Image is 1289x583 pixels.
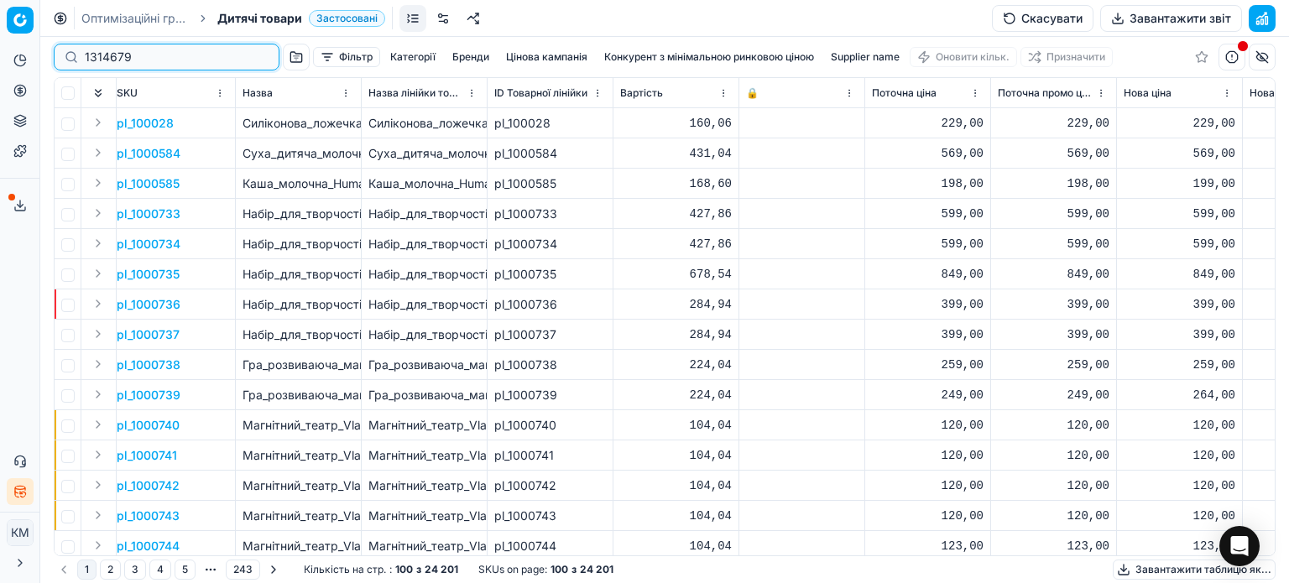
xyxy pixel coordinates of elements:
[117,417,180,434] button: pl_1000740
[998,86,1093,100] span: Поточна промо ціна
[88,173,108,193] button: Expand
[998,538,1109,554] div: 123,00
[117,175,180,192] button: pl_1000585
[1124,266,1235,283] div: 849,00
[368,508,480,524] div: Магнітний_театр_Vladi_Toys_Казкові_голоси_Лисичка-сестричка_і_вовк-панібрат_з_аудіоказкою_(VT3206...
[416,563,421,576] strong: з
[124,560,146,580] button: 3
[494,417,606,434] div: pl_1000740
[243,477,354,494] p: Магнітний_театр_Vladi_Toys_Казкові_голоси_Курочка_Ряба_з_аудіоказкою_(VT3206-39)
[243,115,354,132] p: Силіконова_ложечка_Canpol_Babies,_блакитний_(51/010_blu)
[998,115,1109,132] div: 229,00
[620,175,732,192] div: 168,60
[998,326,1109,343] div: 399,00
[1124,387,1235,403] div: 264,00
[384,47,442,67] button: Категорії
[368,387,480,403] div: Гра_розвиваюча_магнітна_Vladi_Toys_Диво-математика_Цифри_та_фігури_(VT5411-19)
[494,296,606,313] div: pl_1000736
[872,236,984,252] div: 599,00
[217,10,302,27] span: Дитячі товари
[620,508,732,524] div: 104,04
[872,417,984,434] div: 120,00
[1124,477,1235,494] div: 120,00
[872,508,984,524] div: 120,00
[620,538,732,554] div: 104,04
[872,145,984,162] div: 569,00
[620,115,732,132] div: 160,06
[998,508,1109,524] div: 120,00
[499,47,594,67] button: Цінова кампанія
[226,560,260,580] button: 243
[243,326,354,343] p: Набір_для_творчості_NanoTape_Magic_mini_Pocket_pets_(BKL5001-B)
[580,563,613,576] strong: 24 201
[368,266,480,283] div: Набір_для_творчості_NanoTape_Magic_Deluxe_Ultimate_Creation_(BKL5002)
[88,505,108,525] button: Expand
[1020,47,1113,67] button: Призначити
[1124,326,1235,343] div: 399,00
[494,175,606,192] div: pl_1000585
[88,263,108,284] button: Expand
[117,326,180,343] p: pl_1000737
[1219,526,1260,566] div: Open Intercom Messenger
[494,357,606,373] div: pl_1000738
[117,115,174,132] button: pl_100028
[149,560,171,580] button: 4
[620,86,663,100] span: Вартість
[117,477,180,494] button: pl_1000742
[368,115,480,132] div: Силіконова_ложечка_Canpol_Babies,_блакитний_(51/010_blu)
[8,520,33,545] span: КM
[117,145,180,162] button: pl_1000584
[1124,175,1235,192] div: 199,00
[117,236,180,252] p: pl_1000734
[598,47,821,67] button: Конкурент з мінімальною ринковою ціною
[998,296,1109,313] div: 399,00
[313,47,380,67] button: Фільтр
[243,357,354,373] p: Гра_розвиваюча_магнітна_Vladi_Toys_Диво-букви_Абетка_(VT5411-18)
[217,10,385,27] span: Дитячі товариЗастосовані
[620,145,732,162] div: 431,04
[117,357,180,373] button: pl_1000738
[117,296,180,313] button: pl_1000736
[304,563,386,576] span: Кількість на стр.
[872,296,984,313] div: 399,00
[395,563,413,576] strong: 100
[368,145,480,162] div: Суха_дитяча_молочна_суміш_Humana_3_для_дітей_від_12_місяців_500_г_(963012)
[620,206,732,222] div: 427,86
[998,236,1109,252] div: 599,00
[494,477,606,494] div: pl_1000742
[494,115,606,132] div: pl_100028
[117,387,180,403] button: pl_1000739
[368,417,480,434] div: Магнітний_театр_Vladi_Toys_Казкові_голоси_Коза-дереза_з_аудіоказкою_(VT3206-35)
[1124,145,1235,162] div: 569,00
[998,145,1109,162] div: 569,00
[992,5,1093,32] button: Скасувати
[620,236,732,252] div: 427,86
[620,447,732,464] div: 104,04
[494,538,606,554] div: pl_1000744
[620,266,732,283] div: 678,54
[494,266,606,283] div: pl_1000735
[243,447,354,464] p: Магнітний_театр_Vladi_Toys_Казкові_голоси_Колобок_з_аудіоказкою_(VT3206-38)
[494,145,606,162] div: pl_1000584
[620,477,732,494] div: 104,04
[117,206,180,222] button: pl_1000733
[1124,115,1235,132] div: 229,00
[478,563,547,576] span: SKUs on page :
[1124,296,1235,313] div: 399,00
[998,417,1109,434] div: 120,00
[446,47,496,67] button: Бренди
[494,236,606,252] div: pl_1000734
[309,10,385,27] span: Застосовані
[368,477,480,494] div: Магнітний_театр_Vladi_Toys_Казкові_голоси_Курочка_Ряба_з_аудіоказкою_(VT3206-39)
[872,266,984,283] div: 849,00
[494,206,606,222] div: pl_1000733
[81,10,189,27] a: Оптимізаційні групи
[88,354,108,374] button: Expand
[368,206,480,222] div: Набір_для_творчості_NanoTape_Magic_Cute_Animals_(BKL5000-A)
[872,357,984,373] div: 259,00
[494,326,606,343] div: pl_1000737
[368,447,480,464] div: Магнітний_театр_Vladi_Toys_Казкові_голоси_Колобок_з_аудіоказкою_(VT3206-38)
[998,477,1109,494] div: 120,00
